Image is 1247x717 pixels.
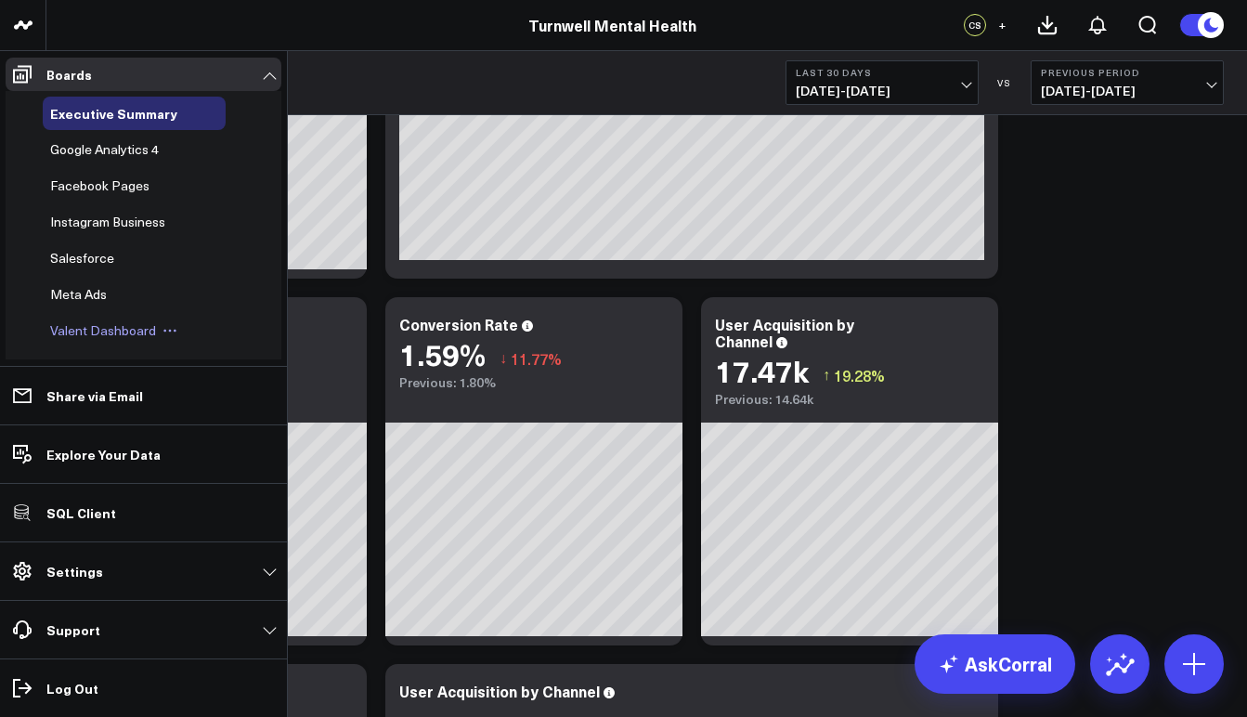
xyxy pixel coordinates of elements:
[796,67,968,78] b: Last 30 Days
[823,363,830,387] span: ↑
[715,354,809,387] div: 17.47k
[715,392,984,407] div: Previous: 14.64k
[50,321,156,339] span: Valent Dashboard
[46,67,92,82] p: Boards
[964,14,986,36] div: CS
[50,215,165,229] a: Instagram Business
[399,681,600,701] div: User Acquisition by Channel
[50,178,149,193] a: Facebook Pages
[50,106,177,121] a: Executive Summary
[46,447,161,462] p: Explore Your Data
[6,671,281,705] a: Log Out
[46,564,103,579] p: Settings
[528,15,696,35] a: Turnwell Mental Health
[500,346,507,371] span: ↓
[50,176,149,194] span: Facebook Pages
[50,287,107,302] a: Meta Ads
[511,348,562,369] span: 11.77%
[1041,84,1214,98] span: [DATE] - [DATE]
[1031,60,1224,105] button: Previous Period[DATE]-[DATE]
[399,375,669,390] div: Previous: 1.80%
[46,388,143,403] p: Share via Email
[998,19,1007,32] span: +
[50,142,159,157] a: Google Analytics 4
[50,323,156,338] a: Valent Dashboard
[786,60,979,105] button: Last 30 Days[DATE]-[DATE]
[50,358,189,375] span: Google Business Profile
[1041,67,1214,78] b: Previous Period
[399,337,486,371] div: 1.59%
[6,496,281,529] a: SQL Client
[991,14,1013,36] button: +
[46,622,100,637] p: Support
[399,314,518,334] div: Conversion Rate
[50,249,114,267] span: Salesforce
[715,314,854,351] div: User Acquisition by Channel
[796,84,968,98] span: [DATE] - [DATE]
[50,104,177,123] span: Executive Summary
[50,140,159,158] span: Google Analytics 4
[50,251,114,266] a: Salesforce
[988,77,1021,88] div: VS
[46,505,116,520] p: SQL Client
[46,681,98,696] p: Log Out
[834,365,885,385] span: 19.28%
[50,213,165,230] span: Instagram Business
[915,634,1075,694] a: AskCorral
[50,285,107,303] span: Meta Ads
